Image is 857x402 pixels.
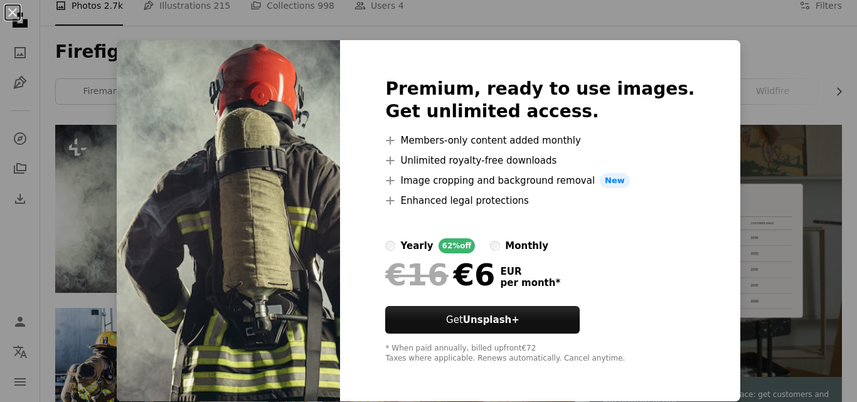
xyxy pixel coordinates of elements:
[385,153,695,168] li: Unlimited royalty-free downloads
[600,173,630,188] span: New
[385,193,695,208] li: Enhanced legal protections
[385,306,580,334] button: GetUnsplash+
[490,241,500,251] input: monthly
[463,314,519,325] strong: Unsplash+
[385,173,695,188] li: Image cropping and background removal
[385,78,695,123] h2: Premium, ready to use images. Get unlimited access.
[505,238,548,253] div: monthly
[500,266,560,277] span: EUR
[385,258,495,291] div: €6
[385,133,695,148] li: Members-only content added monthly
[385,241,395,251] input: yearly62%off
[117,40,340,401] img: premium_photo-1682097265453-2f1b6861019c
[439,238,476,253] div: 62% off
[385,344,695,364] div: * When paid annually, billed upfront €72 Taxes where applicable. Renews automatically. Cancel any...
[385,258,448,291] span: €16
[500,277,560,288] span: per month *
[400,238,433,253] div: yearly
